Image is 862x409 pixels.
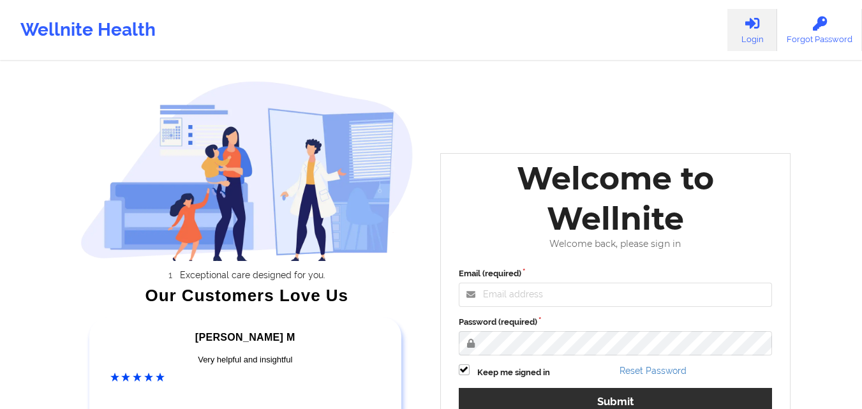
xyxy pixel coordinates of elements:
li: Exceptional care designed for you. [92,270,413,280]
div: Very helpful and insightful [110,353,381,366]
label: Keep me signed in [477,366,550,379]
div: Welcome back, please sign in [450,239,782,249]
div: Welcome to Wellnite [450,158,782,239]
div: Our Customers Love Us [80,289,413,302]
a: Login [727,9,777,51]
label: Email (required) [459,267,773,280]
input: Email address [459,283,773,307]
label: Password (required) [459,316,773,329]
span: [PERSON_NAME] M [195,332,295,343]
a: Forgot Password [777,9,862,51]
a: Reset Password [620,366,687,376]
img: wellnite-auth-hero_200.c722682e.png [80,80,413,261]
